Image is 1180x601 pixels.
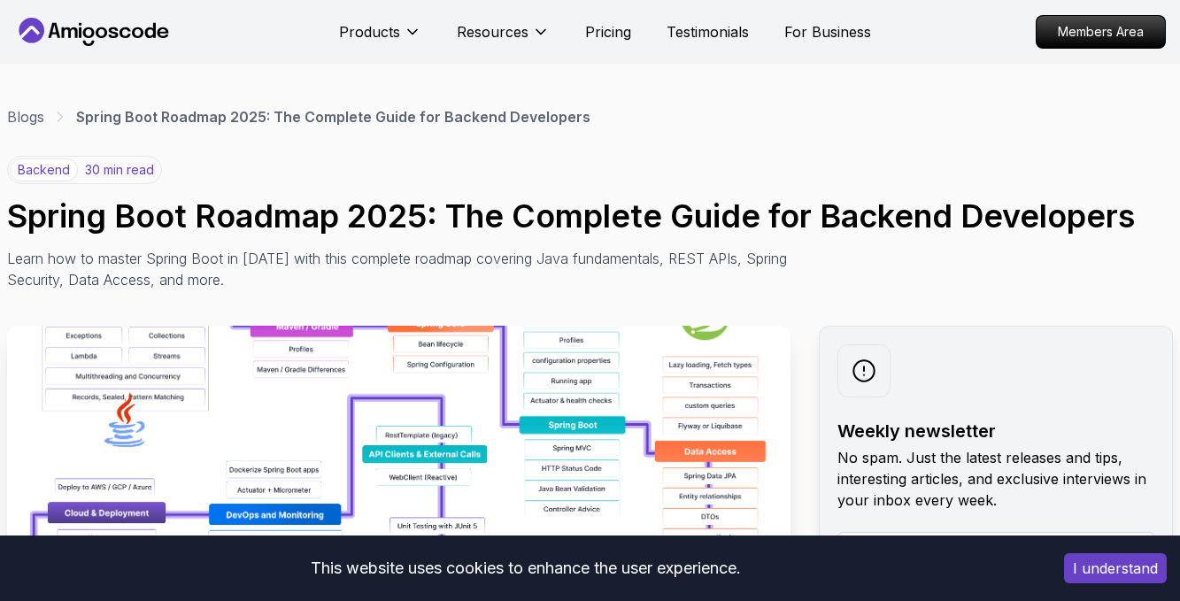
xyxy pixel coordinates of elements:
[76,106,590,127] p: Spring Boot Roadmap 2025: The Complete Guide for Backend Developers
[7,198,1173,234] h1: Spring Boot Roadmap 2025: The Complete Guide for Backend Developers
[457,21,528,42] p: Resources
[339,21,421,57] button: Products
[457,21,550,57] button: Resources
[339,21,400,42] p: Products
[7,248,800,290] p: Learn how to master Spring Boot in [DATE] with this complete roadmap covering Java fundamentals, ...
[1037,16,1165,48] p: Members Area
[837,447,1154,511] p: No spam. Just the latest releases and tips, interesting articles, and exclusive interviews in you...
[667,21,749,42] a: Testimonials
[85,161,154,179] p: 30 min read
[784,21,871,42] a: For Business
[1064,553,1167,583] button: Accept cookies
[585,21,631,42] a: Pricing
[837,532,1154,569] input: Enter your email
[10,158,78,181] p: backend
[13,549,1037,588] div: This website uses cookies to enhance the user experience.
[837,419,1154,443] h2: Weekly newsletter
[1036,15,1166,49] a: Members Area
[7,106,44,127] a: Blogs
